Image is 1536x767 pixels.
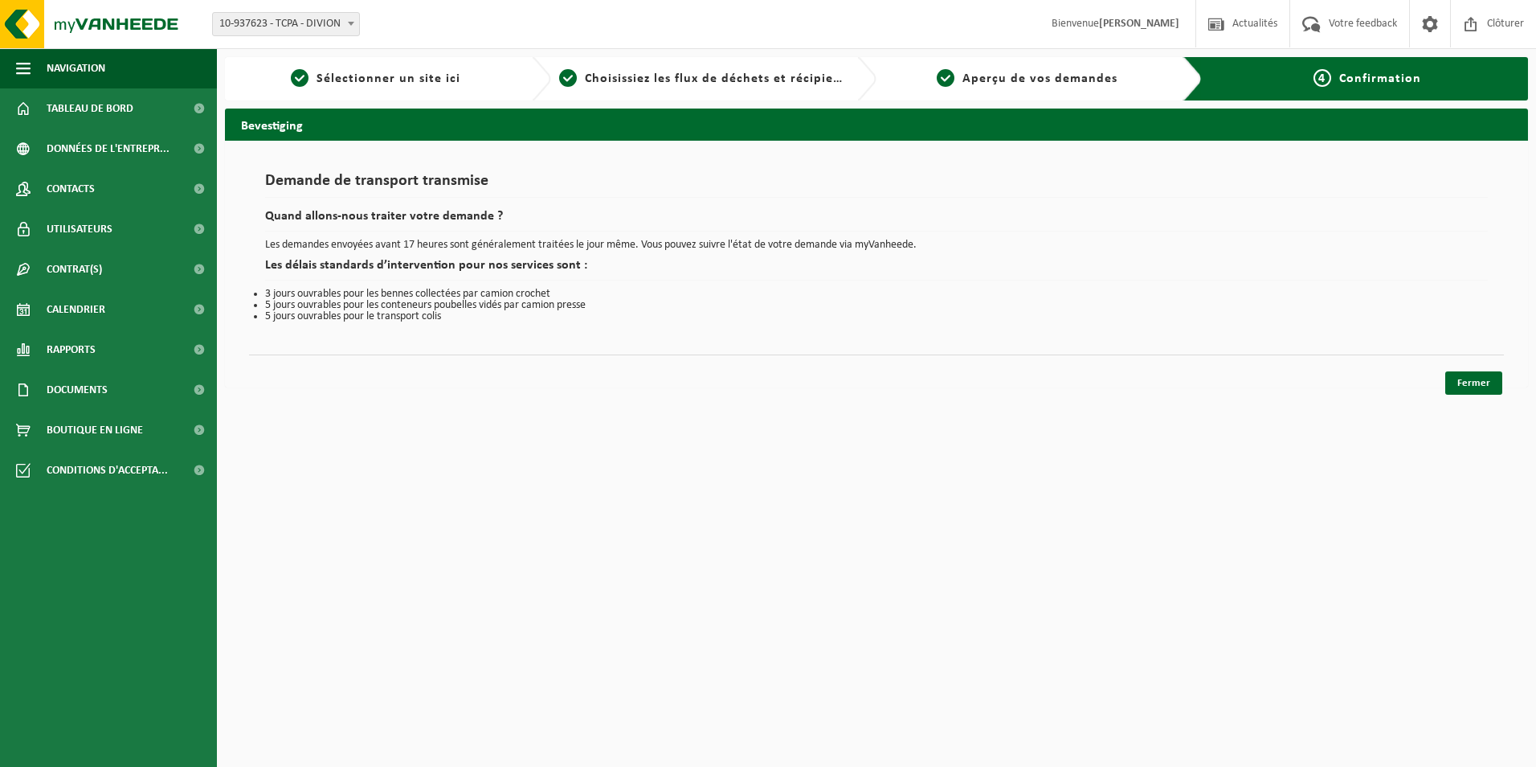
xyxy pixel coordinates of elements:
[559,69,845,88] a: 2Choisissiez les flux de déchets et récipients
[265,289,1488,300] li: 3 jours ouvrables pour les bennes collectées par camion crochet
[265,173,1488,198] h1: Demande de transport transmise
[47,88,133,129] span: Tableau de bord
[884,69,1170,88] a: 3Aperçu de vos demandes
[212,12,360,36] span: 10-937623 - TCPA - DIVION
[47,249,102,289] span: Contrat(s)
[1313,69,1331,87] span: 4
[47,169,95,209] span: Contacts
[962,72,1117,85] span: Aperçu de vos demandes
[265,300,1488,311] li: 5 jours ouvrables pour les conteneurs poubelles vidés par camion presse
[265,259,1488,281] h2: Les délais standards d’intervention pour nos services sont :
[47,289,105,330] span: Calendrier
[225,109,1528,140] h2: Bevestiging
[47,48,105,88] span: Navigation
[47,410,143,450] span: Boutique en ligne
[213,13,359,35] span: 10-937623 - TCPA - DIVION
[559,69,577,87] span: 2
[937,69,954,87] span: 3
[47,450,168,490] span: Conditions d'accepta...
[291,69,308,87] span: 1
[317,72,460,85] span: Sélectionner un site ici
[265,240,1488,251] p: Les demandes envoyées avant 17 heures sont généralement traitées le jour même. Vous pouvez suivre...
[265,311,1488,322] li: 5 jours ouvrables pour le transport colis
[1339,72,1421,85] span: Confirmation
[47,209,112,249] span: Utilisateurs
[265,210,1488,232] h2: Quand allons-nous traiter votre demande ?
[1099,18,1179,30] strong: [PERSON_NAME]
[47,370,108,410] span: Documents
[47,330,96,370] span: Rapports
[233,69,519,88] a: 1Sélectionner un site ici
[47,129,170,169] span: Données de l'entrepr...
[1445,371,1502,395] a: Fermer
[585,72,852,85] span: Choisissiez les flux de déchets et récipients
